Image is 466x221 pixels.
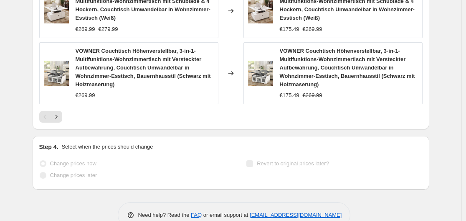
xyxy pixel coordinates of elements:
[39,111,62,123] nav: Pagination
[50,160,96,167] span: Change prices now
[303,91,322,100] strike: €269.99
[303,25,322,33] strike: €269.99
[250,212,342,218] a: [EMAIL_ADDRESS][DOMAIN_NAME]
[76,91,95,100] div: €269.99
[99,25,118,33] strike: €279.99
[51,111,62,123] button: Next
[280,25,299,33] div: €175.49
[191,212,202,218] a: FAQ
[39,143,58,151] h2: Step 4.
[248,61,273,86] img: 91mtCZw1WUL_80x.jpg
[61,143,153,151] p: Select when the prices should change
[280,48,415,87] span: VOWNER Couchtisch Höhenverstellbar, 3-in-1-Multifunktions-Wohnzimmertisch mit Versteckter Aufbewa...
[280,91,299,100] div: €175.49
[50,172,97,178] span: Change prices later
[257,160,329,167] span: Revert to original prices later?
[138,212,191,218] span: Need help? Read the
[44,61,69,86] img: 91mtCZw1WUL_80x.jpg
[202,212,250,218] span: or email support at
[76,48,211,87] span: VOWNER Couchtisch Höhenverstellbar, 3-in-1-Multifunktions-Wohnzimmertisch mit Versteckter Aufbewa...
[76,25,95,33] div: €269.99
